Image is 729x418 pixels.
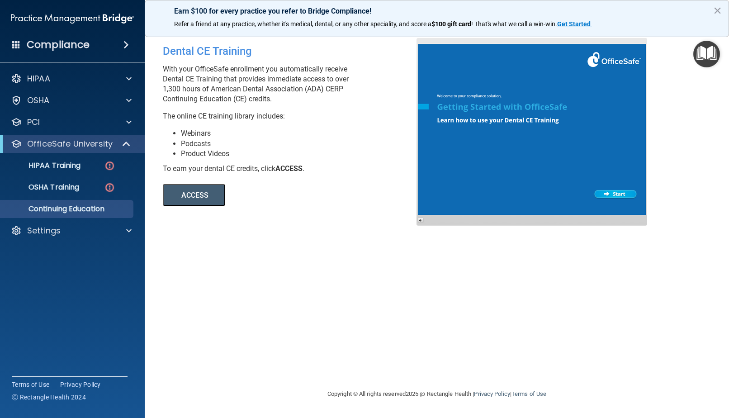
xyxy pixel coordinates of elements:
[27,138,113,149] p: OfficeSafe University
[431,20,471,28] strong: $100 gift card
[11,95,132,106] a: OSHA
[511,390,546,397] a: Terms of Use
[27,95,50,106] p: OSHA
[713,3,722,18] button: Close
[163,111,423,121] p: The online CE training library includes:
[11,138,131,149] a: OfficeSafe University
[471,20,557,28] span: ! That's what we call a win-win.
[6,183,79,192] p: OSHA Training
[11,73,132,84] a: HIPAA
[12,393,86,402] span: Ⓒ Rectangle Health 2024
[163,38,423,64] div: Dental CE Training
[104,160,115,171] img: danger-circle.6113f641.png
[27,117,40,128] p: PCI
[104,182,115,193] img: danger-circle.6113f641.png
[6,204,129,214] p: Continuing Education
[272,380,602,408] div: Copyright © All rights reserved 2025 @ Rectangle Health | |
[557,20,592,28] a: Get Started
[27,73,50,84] p: HIPAA
[181,149,423,159] li: Product Videos
[181,139,423,149] li: Podcasts
[163,164,423,174] div: To earn your dental CE credits, click .
[11,225,132,236] a: Settings
[163,64,423,104] p: With your OfficeSafe enrollment you automatically receive Dental CE Training that provides immedi...
[163,192,410,199] a: ACCESS
[27,38,90,51] h4: Compliance
[474,390,510,397] a: Privacy Policy
[275,164,303,173] b: ACCESS
[181,128,423,138] li: Webinars
[12,380,49,389] a: Terms of Use
[163,184,225,206] button: ACCESS
[60,380,101,389] a: Privacy Policy
[557,20,591,28] strong: Get Started
[693,41,720,67] button: Open Resource Center
[11,117,132,128] a: PCI
[6,161,80,170] p: HIPAA Training
[27,225,61,236] p: Settings
[174,20,431,28] span: Refer a friend at any practice, whether it's medical, dental, or any other speciality, and score a
[11,9,134,28] img: PMB logo
[174,7,700,15] p: Earn $100 for every practice you refer to Bridge Compliance!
